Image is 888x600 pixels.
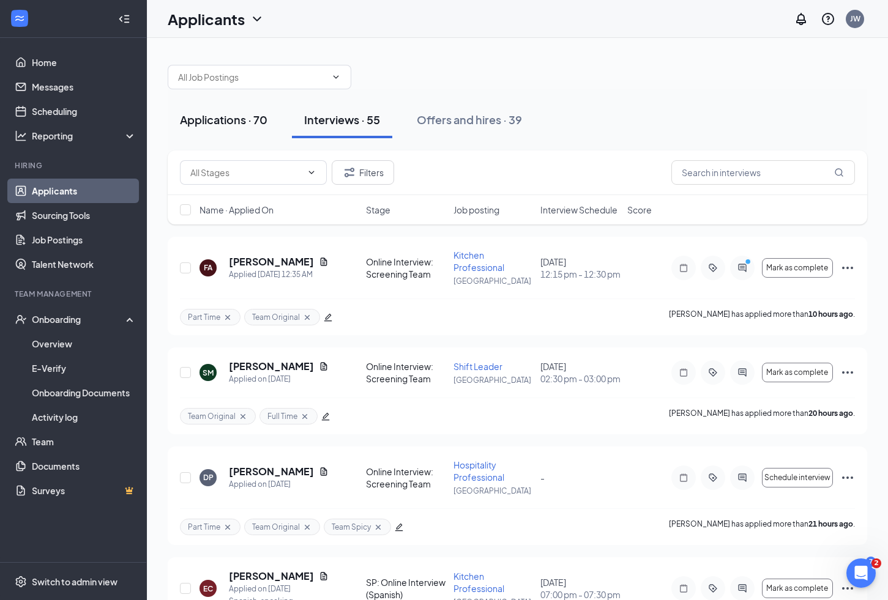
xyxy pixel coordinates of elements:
[366,204,390,216] span: Stage
[540,256,620,280] div: [DATE]
[204,262,212,273] div: FA
[32,313,126,325] div: Onboarding
[15,313,27,325] svg: UserCheck
[32,380,136,405] a: Onboarding Documents
[229,569,314,583] h5: [PERSON_NAME]
[324,313,332,322] span: edit
[229,360,314,373] h5: [PERSON_NAME]
[178,70,326,84] input: All Job Postings
[706,263,720,273] svg: ActiveTag
[762,468,833,487] button: Schedule interview
[764,473,830,482] span: Schedule interview
[342,165,357,180] svg: Filter
[540,472,545,483] span: -
[834,168,844,177] svg: MagnifyingGlass
[15,576,27,588] svg: Settings
[453,250,504,273] span: Kitchen Professional
[453,459,504,483] span: Hospitality Professional
[203,472,214,483] div: DP
[300,412,310,421] svg: Cross
[676,583,691,593] svg: Note
[808,519,853,528] b: 21 hours ago
[238,412,248,421] svg: Cross
[540,372,620,385] span: 02:30 pm - 03:00 pm
[32,179,136,203] a: Applicants
[223,313,233,322] svg: Cross
[840,581,855,596] svg: Ellipses
[307,168,316,177] svg: ChevronDown
[32,228,136,252] a: Job Postings
[223,522,233,532] svg: Cross
[332,160,394,185] button: Filter Filters
[840,261,855,275] svg: Ellipses
[706,583,720,593] svg: ActiveTag
[735,583,750,593] svg: ActiveChat
[319,467,329,476] svg: Document
[332,522,371,532] span: Team Spicy
[840,470,855,485] svg: Ellipses
[676,263,691,273] svg: Note
[168,9,245,29] h1: Applicants
[540,268,620,280] span: 12:15 pm - 12:30 pm
[302,313,312,322] svg: Cross
[32,99,136,124] a: Scheduling
[395,523,403,531] span: edit
[252,312,300,322] span: Team Original
[15,130,27,142] svg: Analysis
[871,558,881,568] span: 2
[453,571,504,594] span: Kitchen Professional
[15,289,134,299] div: Team Management
[706,368,720,377] svg: ActiveTag
[453,276,533,286] p: [GEOGRAPHIC_DATA]
[32,331,136,356] a: Overview
[118,13,130,25] svg: Collapse
[453,204,499,216] span: Job posting
[762,258,833,278] button: Mark as complete
[366,360,446,385] div: Online Interview: Screening Team
[766,368,828,377] span: Mark as complete
[742,258,757,268] svg: PrimaryDot
[32,478,136,503] a: SurveysCrown
[267,411,297,421] span: Full Time
[203,583,213,594] div: EC
[229,255,314,269] h5: [PERSON_NAME]
[808,409,853,418] b: 20 hours ago
[32,576,118,588] div: Switch to admin view
[190,166,302,179] input: All Stages
[735,473,750,483] svg: ActiveChat
[669,309,855,325] p: [PERSON_NAME] has applied more than .
[188,411,236,421] span: Team Original
[808,309,853,319] b: 10 hours ago
[200,204,274,216] span: Name · Applied On
[229,583,329,595] div: Applied on [DATE]
[366,465,446,490] div: Online Interview: Screening Team
[250,12,264,26] svg: ChevronDown
[846,558,876,588] iframe: Intercom live chat
[319,361,329,371] svg: Document
[373,522,383,532] svg: Cross
[321,412,330,421] span: edit
[32,454,136,478] a: Documents
[304,112,380,127] div: Interviews · 55
[735,263,750,273] svg: ActiveChat
[229,465,314,478] h5: [PERSON_NAME]
[229,373,329,385] div: Applied on [DATE]
[331,72,341,82] svg: ChevronDown
[32,356,136,380] a: E-Verify
[821,12,835,26] svg: QuestionInfo
[229,269,329,281] div: Applied [DATE] 12:35 AM
[627,204,652,216] span: Score
[188,522,220,532] span: Part Time
[366,256,446,280] div: Online Interview: Screening Team
[762,363,833,382] button: Mark as complete
[32,75,136,99] a: Messages
[453,361,502,372] span: Shift Leader
[252,522,300,532] span: Team Original
[417,112,522,127] div: Offers and hires · 39
[32,405,136,429] a: Activity log
[229,478,329,491] div: Applied on [DATE]
[676,368,691,377] svg: Note
[13,12,26,24] svg: WorkstreamLogo
[669,408,855,424] p: [PERSON_NAME] has applied more than .
[540,360,620,385] div: [DATE]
